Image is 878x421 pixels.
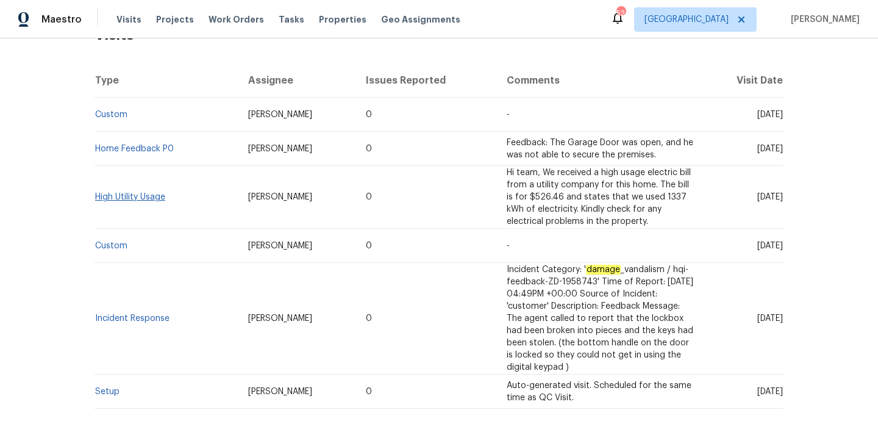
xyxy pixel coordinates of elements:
span: Tasks [279,15,304,24]
span: [PERSON_NAME] [248,193,312,201]
th: Visit Date [704,63,783,98]
span: - [507,242,510,250]
a: Setup [95,387,120,396]
span: 0 [366,314,372,323]
span: [PERSON_NAME] [248,314,312,323]
span: Hi team, We received a high usage electric bill from a utility company for this home. The bill is... [507,168,691,226]
span: Projects [156,13,194,26]
span: Properties [319,13,366,26]
a: Incident Response [95,314,170,323]
a: Custom [95,242,127,250]
span: [PERSON_NAME] [248,110,312,119]
span: Feedback: The Garage Door was open, and he was not able to secure the premises. [507,139,693,159]
th: Assignee [238,63,357,98]
span: [PERSON_NAME] [248,387,312,396]
th: Issues Reported [356,63,496,98]
span: [DATE] [757,314,783,323]
span: 0 [366,193,372,201]
a: Custom [95,110,127,119]
th: Type [95,63,238,98]
span: [DATE] [757,387,783,396]
span: Maestro [41,13,82,26]
span: [DATE] [757,110,783,119]
span: [PERSON_NAME] [248,145,312,153]
div: 52 [616,7,625,20]
span: 0 [366,242,372,250]
span: [DATE] [757,242,783,250]
span: Work Orders [209,13,264,26]
span: Visits [116,13,141,26]
span: [GEOGRAPHIC_DATA] [644,13,729,26]
a: Home Feedback P0 [95,145,174,153]
span: Geo Assignments [381,13,460,26]
span: 0 [366,145,372,153]
span: [PERSON_NAME] [786,13,860,26]
span: 0 [366,387,372,396]
span: [PERSON_NAME] [248,242,312,250]
span: [DATE] [757,145,783,153]
span: [DATE] [757,193,783,201]
em: damage [586,265,621,275]
span: Incident Category: ' _vandalism / hqi-feedback-ZD-1958743' Time of Report: [DATE] 04:49PM +00:00 ... [507,265,693,372]
span: 0 [366,110,372,119]
th: Comments [497,63,704,98]
a: High Utility Usage [95,193,165,201]
span: - [507,110,510,119]
span: Auto-generated visit. Scheduled for the same time as QC Visit. [507,381,691,402]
